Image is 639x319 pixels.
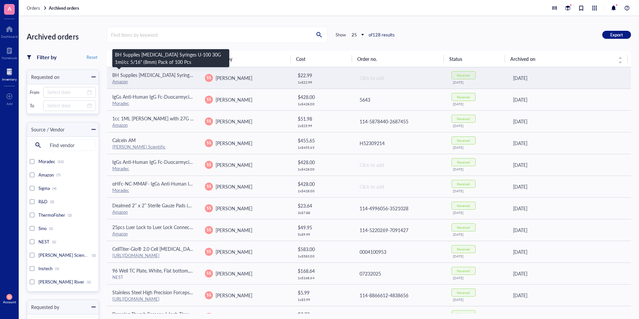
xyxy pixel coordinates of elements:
span: Sino [38,225,46,231]
div: 3 x $ 7.88 [298,211,348,215]
span: SS [207,162,211,168]
div: (11) [58,159,64,164]
span: [PERSON_NAME] [216,140,252,146]
div: To [30,103,40,109]
a: [PERSON_NAME] Scientific [112,143,165,150]
td: H52309214 [354,132,446,154]
span: SS [207,75,211,81]
div: 114-5220269-7091427 [360,226,441,234]
span: SS [207,227,211,233]
div: [DATE] [453,276,502,280]
div: BH Supplies [MEDICAL_DATA] Syringes U-100 30G 1ml/cc 5/16" (8mm) Pack of 100 Pcs [115,51,227,66]
span: CellTiter-Glo® 2.0 Cell [MEDICAL_DATA] [112,245,196,252]
div: 5 x $ 9.99 [298,232,348,236]
span: Export [610,32,623,38]
div: [DATE] [453,80,502,84]
div: (1) [49,226,53,230]
div: [DATE] [453,298,502,302]
div: 1 x $ 22.99 [298,80,348,84]
div: [DATE] [513,139,626,147]
div: (1) [55,267,59,271]
span: Amazon [38,172,54,178]
span: SS [207,292,211,298]
div: $ 455.65 [298,137,348,144]
a: Amazon [112,122,128,128]
div: Received [457,312,470,316]
a: Inventory [2,67,17,81]
div: Received [457,138,470,142]
a: Amazon [112,78,128,85]
input: Select date [47,89,86,96]
div: Received [457,204,470,208]
div: 1 x $ 5.99 [298,298,348,302]
div: [DATE] [513,205,626,212]
span: SS [207,97,211,103]
button: Reset [85,53,99,61]
div: (1) [87,280,91,284]
div: Click to add [360,183,441,190]
div: $ 428.00 [298,180,348,188]
div: [DATE] [513,74,626,82]
a: Archived orders [49,5,81,11]
td: 114-5878440-2687455 [354,110,446,132]
div: (1) [52,240,56,244]
div: Received [457,117,470,121]
span: SS [207,184,211,190]
td: 5643 [354,89,446,110]
div: $ 23.64 [298,202,348,209]
td: 07232025 [354,262,446,284]
span: 96 Well TC Plate, White, Flat bottom, Treated [112,267,206,274]
div: Account [3,300,16,304]
span: Dealmed 2’’ x 2’’ Sterile Gauze Pads (100 Count) Disposable and Individually Wrapped Medical Gauz... [112,202,479,209]
div: Received [457,269,470,273]
span: Instech [38,265,52,272]
div: 1 x $ 428.00 [298,189,348,193]
div: Received [457,95,470,99]
div: 114-4996056-3521028 [360,205,441,212]
span: BH Supplies [MEDICAL_DATA] Syringes U-100 30G 1ml/cc 5/16" (8mm) Pack of 100 Pcs [112,72,296,78]
div: of 128 results [369,32,395,38]
div: [DATE] [453,145,502,149]
span: 1cc 1ML [PERSON_NAME] with 27G 1/2 needl Individual Packaging Disposable Industrial, laboratory, ... [112,115,371,122]
div: [DATE] [453,102,502,106]
div: Received [457,247,470,251]
div: Show [336,32,346,38]
th: Request [107,51,199,67]
span: NEST [38,238,49,245]
div: Add [6,102,13,106]
span: SS [8,295,11,299]
div: Archived orders [27,30,99,43]
div: $ 49.95 [298,224,348,231]
td: Click to add [354,176,446,197]
div: 2 x $ 25.99 [298,124,348,128]
div: [DATE] [453,254,502,258]
div: H52309214 [360,139,441,147]
span: Sigma [38,185,50,191]
div: [DATE] [453,211,502,215]
div: [DATE] [453,232,502,236]
div: [DATE] [453,189,502,193]
td: Click to add [354,154,446,176]
div: Filter by [37,53,56,62]
a: Notebook [2,45,17,60]
div: [DATE] [513,118,626,125]
span: [PERSON_NAME] [216,248,252,255]
span: Dressing Thumb Forceps 6 Inch Tissue Tweezer 2cm Serrated Tip Stainless Steel Superior Instruments [112,311,322,317]
div: Received [457,160,470,164]
a: Moradec [112,165,129,172]
a: Moradec [112,187,129,193]
a: Dashboard [1,24,18,38]
div: (1) [92,253,96,257]
span: IgGs Anti-Human IgG Fc-Duocarmycin DM Antibody with Cleavable Linker [112,158,266,165]
div: Requested on [27,73,59,81]
a: Amazon [112,230,128,237]
div: (7) [56,173,60,177]
div: 07232025 [360,270,441,277]
div: 1 x $ 428.00 [298,102,348,106]
div: Dashboard [1,34,18,38]
div: Requested by [27,303,59,311]
span: Moradec [38,158,55,165]
span: Reset [87,54,98,60]
span: [PERSON_NAME] [216,292,252,299]
span: [PERSON_NAME] [216,75,252,81]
